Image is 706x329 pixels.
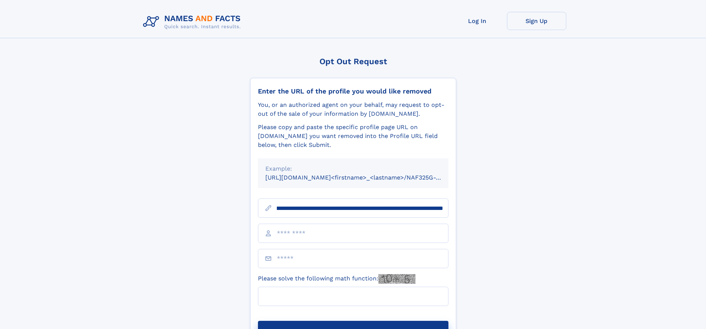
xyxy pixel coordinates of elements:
[448,12,507,30] a: Log In
[250,57,456,66] div: Opt Out Request
[258,101,448,118] div: You, or an authorized agent on your behalf, may request to opt-out of the sale of your informatio...
[265,174,463,181] small: [URL][DOMAIN_NAME]<firstname>_<lastname>/NAF325G-xxxxxxxx
[507,12,566,30] a: Sign Up
[265,164,441,173] div: Example:
[258,274,415,284] label: Please solve the following math function:
[258,123,448,149] div: Please copy and paste the specific profile page URL on [DOMAIN_NAME] you want removed into the Pr...
[140,12,247,32] img: Logo Names and Facts
[258,87,448,95] div: Enter the URL of the profile you would like removed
